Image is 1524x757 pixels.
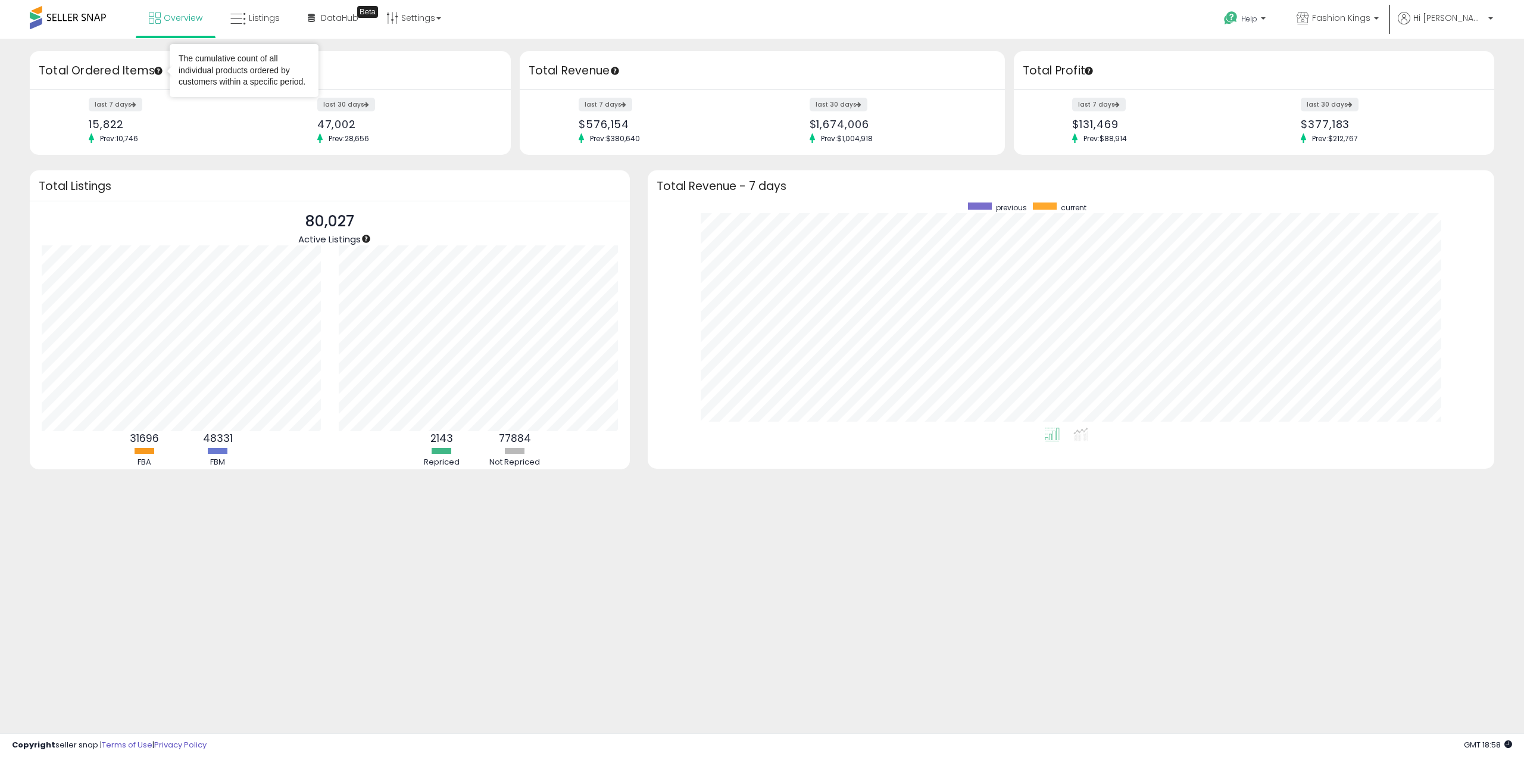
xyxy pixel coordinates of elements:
[1301,118,1473,130] div: $377,183
[815,133,879,144] span: Prev: $1,004,918
[39,63,502,79] h3: Total Ordered Items
[1223,11,1238,26] i: Get Help
[323,133,375,144] span: Prev: 28,656
[1241,14,1257,24] span: Help
[1214,2,1278,39] a: Help
[406,457,477,468] div: Repriced
[1078,133,1133,144] span: Prev: $88,914
[1083,66,1094,76] div: Tooltip anchor
[610,66,620,76] div: Tooltip anchor
[479,457,551,468] div: Not Repriced
[361,233,371,244] div: Tooltip anchor
[357,6,378,18] div: Tooltip anchor
[109,457,180,468] div: FBA
[1061,203,1086,213] span: current
[579,118,753,130] div: $576,154
[1072,98,1126,111] label: last 7 days
[298,233,361,245] span: Active Listings
[499,431,531,446] b: 77884
[579,98,632,111] label: last 7 days
[810,118,984,130] div: $1,674,006
[94,133,144,144] span: Prev: 10,746
[1312,12,1370,24] span: Fashion Kings
[1072,118,1245,130] div: $131,469
[249,12,280,24] span: Listings
[430,431,453,446] b: 2143
[179,53,310,88] div: The cumulative count of all individual products ordered by customers within a specific period.
[39,182,621,191] h3: Total Listings
[89,118,261,130] div: 15,822
[298,210,361,233] p: 80,027
[203,431,233,446] b: 48331
[89,98,142,111] label: last 7 days
[153,66,164,76] div: Tooltip anchor
[317,118,490,130] div: 47,002
[321,12,358,24] span: DataHub
[130,431,159,446] b: 31696
[164,12,202,24] span: Overview
[584,133,646,144] span: Prev: $380,640
[996,203,1027,213] span: previous
[529,63,996,79] h3: Total Revenue
[1023,63,1486,79] h3: Total Profit
[182,457,254,468] div: FBM
[657,182,1486,191] h3: Total Revenue - 7 days
[1398,12,1493,39] a: Hi [PERSON_NAME]
[1306,133,1364,144] span: Prev: $212,767
[317,98,375,111] label: last 30 days
[810,98,867,111] label: last 30 days
[1413,12,1485,24] span: Hi [PERSON_NAME]
[1301,98,1359,111] label: last 30 days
